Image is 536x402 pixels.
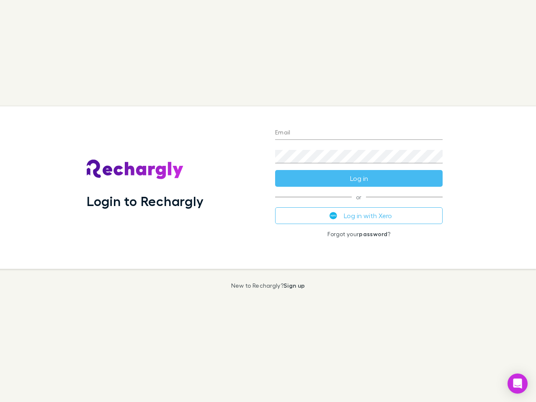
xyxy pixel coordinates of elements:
p: New to Rechargly? [231,282,305,289]
button: Log in with Xero [275,207,443,224]
button: Log in [275,170,443,187]
img: Xero's logo [330,212,337,219]
img: Rechargly's Logo [87,160,184,180]
div: Open Intercom Messenger [508,374,528,394]
a: password [359,230,387,237]
h1: Login to Rechargly [87,193,204,209]
p: Forgot your ? [275,231,443,237]
a: Sign up [283,282,305,289]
